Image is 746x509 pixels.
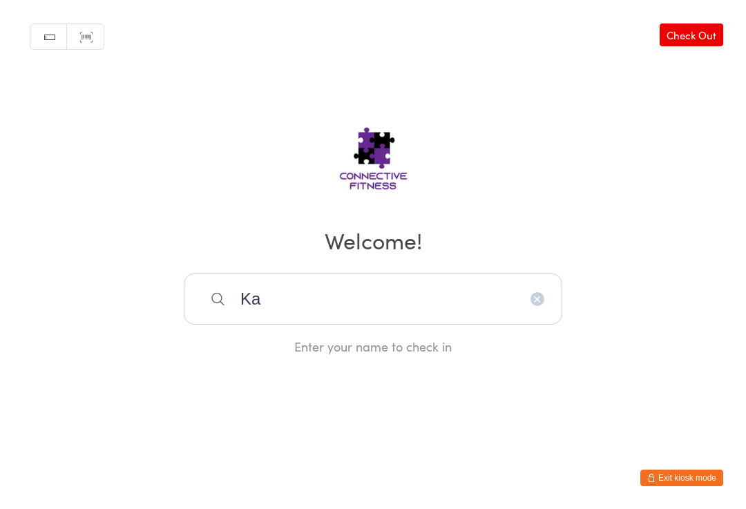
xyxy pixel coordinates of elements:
img: Connective Fitness [296,102,451,205]
div: Enter your name to check in [184,338,562,355]
button: Exit kiosk mode [640,470,723,486]
input: Search [184,273,562,325]
a: Check Out [660,23,723,46]
h2: Welcome! [14,224,732,256]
